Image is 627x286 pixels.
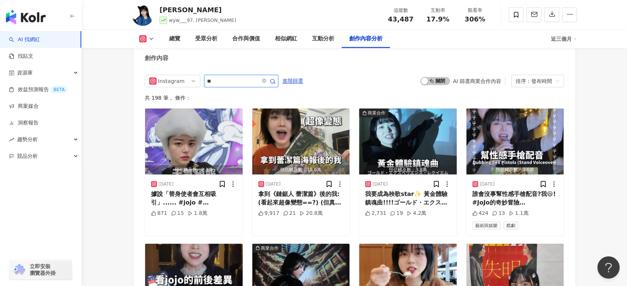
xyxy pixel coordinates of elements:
[145,109,243,174] button: 預估觸及數：2.1萬
[17,131,38,148] span: 趨勢分析
[145,109,243,174] img: post-image
[169,34,180,43] div: 總覽
[132,4,154,26] img: KOL Avatar
[258,190,344,207] div: 拿到《鏈鋸人 蕾潔篇》後的我: (看起來超像變態==?) (但真的好香🥰💖) #鏈[DEMOGRAPHIC_DATA]人 #蕾潔篇
[9,119,39,127] a: 洞察報告
[145,54,168,62] div: 創作內容
[359,109,457,174] img: post-image
[266,181,281,187] div: [DATE]
[262,78,266,85] span: close-circle
[262,79,266,83] span: close-circle
[461,7,489,14] div: 觀看率
[169,17,236,23] span: wyw___97, [PERSON_NAME]
[160,5,236,14] div: [PERSON_NAME]
[509,210,528,217] div: 1.1萬
[9,137,14,142] span: rise
[6,10,46,24] img: logo
[145,165,243,174] div: 預估觸及數：2.1萬
[282,75,303,87] span: 進階篩選
[275,34,297,43] div: 相似網紅
[9,86,68,93] a: 效益預測報告BETA
[472,222,500,230] span: 藝術與娛樂
[407,210,426,217] div: 4.2萬
[158,75,182,87] div: Instagram
[390,210,403,217] div: 19
[9,36,40,43] a: searchAI 找網紅
[388,15,413,23] span: 43,487
[365,190,451,207] div: 我要成為秧歌star✨ 黃金體驗鎮魂曲!!!!ゴールド・エクスペリエンス・レクイエム!Gold Experience Requiem! #jojo #[PERSON_NAME]的奇妙冒險 #Jo...
[171,210,184,217] div: 15
[17,64,33,81] span: 資源庫
[17,148,38,164] span: 競品分析
[30,263,56,276] span: 立即安裝 瀏覽器外掛
[282,75,303,87] button: 進階篩選
[349,34,383,43] div: 創作內容分析
[426,16,449,23] span: 17.9%
[472,210,489,217] div: 424
[252,165,350,174] div: 預估觸及數：15.6萬
[252,109,350,174] button: 預估觸及數：15.6萬
[12,264,26,276] img: chrome extension
[472,190,558,207] div: 誰會沒事幫性感手槍配音?我😆! #JoJo的奇妙冒險 #JoJosBizarreAdventure
[516,75,553,87] div: 排序：發布時間
[312,34,334,43] div: 互動分析
[365,210,386,217] div: 2,731
[151,190,237,207] div: 據說「替身使者會互相吸引」...... #jojo #[PERSON_NAME]的奇妙冒險 #天氣預報 #JoJosBizarreAdventure
[258,210,279,217] div: 9,917
[424,7,452,14] div: 互動率
[387,7,415,14] div: 追蹤數
[299,210,322,217] div: 20.8萬
[466,165,564,174] div: 預估觸及數：1.6萬
[597,256,620,279] iframe: Help Scout Beacon - Open
[368,109,385,117] div: 商業合作
[151,210,167,217] div: 871
[464,16,485,23] span: 306%
[492,210,505,217] div: 13
[453,78,501,84] div: AI 篩選商業合作內容
[480,181,495,187] div: [DATE]
[551,33,577,45] div: 近三個月
[9,53,33,60] a: 找貼文
[145,95,564,101] div: 共 198 筆 ， 條件：
[232,34,260,43] div: 合作與價值
[261,245,279,252] div: 商業合作
[252,109,350,174] img: post-image
[9,103,39,110] a: 商案媒合
[372,181,388,187] div: [DATE]
[283,210,296,217] div: 21
[503,222,518,230] span: 戲劇
[158,181,174,187] div: [DATE]
[359,165,457,174] div: 預估觸及數：3.8萬
[188,210,207,217] div: 1.8萬
[466,109,564,174] button: 預估觸及數：1.6萬
[466,109,564,174] img: post-image
[195,34,217,43] div: 受眾分析
[10,260,72,280] a: chrome extension立即安裝 瀏覽器外掛
[359,109,457,174] button: 商業合作預估觸及數：3.8萬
